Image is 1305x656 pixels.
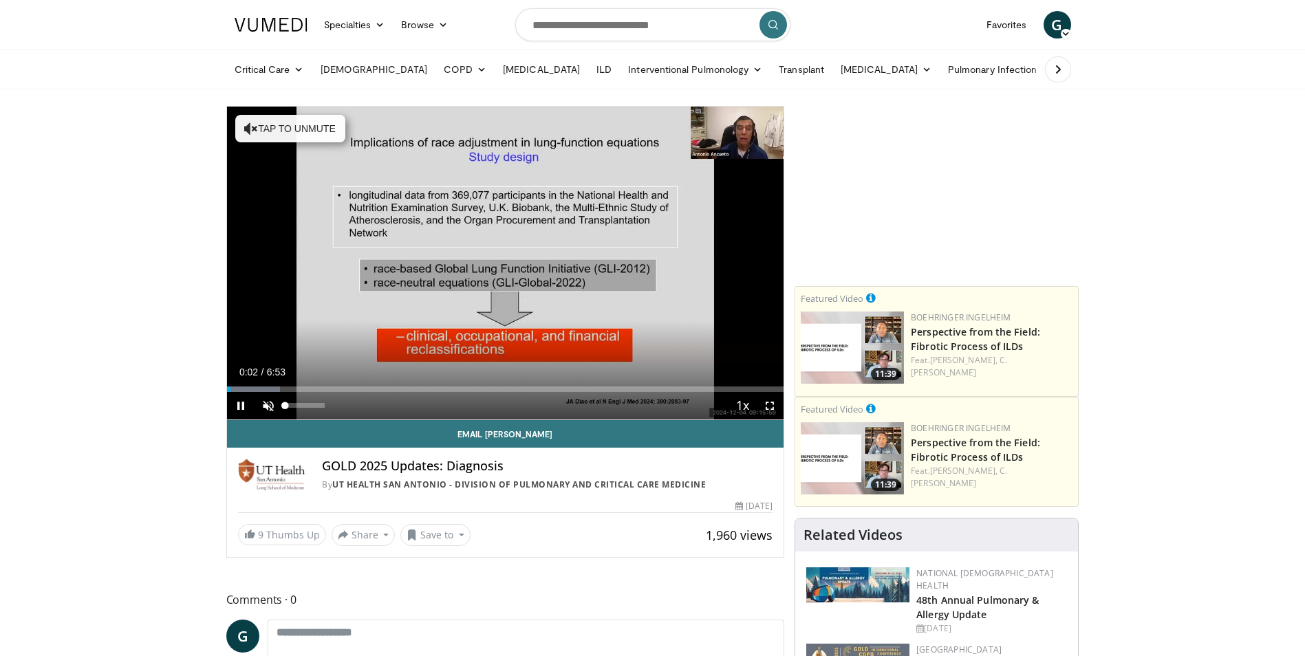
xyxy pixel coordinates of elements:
[267,367,285,378] span: 6:53
[911,465,1072,490] div: Feat.
[332,524,396,546] button: Share
[285,403,325,408] div: Volume Level
[238,459,306,492] img: UT Health San Antonio - Division of Pulmonary and Critical Care Medicine
[322,479,773,491] div: By
[756,392,784,419] button: Fullscreen
[871,479,900,491] span: 11:39
[235,18,308,32] img: VuMedi Logo
[911,436,1040,463] a: Perspective from the Field: Fibrotic Process of ILDs
[911,354,1007,378] a: C. [PERSON_NAME]
[1044,11,1071,39] a: G
[916,593,1039,621] a: 48th Annual Pulmonary & Allergy Update
[801,422,904,494] img: 0d260a3c-dea8-4d46-9ffd-2859801fb613.png.150x105_q85_crop-smart_upscale.png
[916,622,1067,635] div: [DATE]
[806,567,909,602] img: b90f5d12-84c1-472e-b843-5cad6c7ef911.jpg.150x105_q85_autocrop_double_scale_upscale_version-0.2.jpg
[834,106,1040,278] iframe: Advertisement
[911,465,1007,489] a: C. [PERSON_NAME]
[911,422,1011,434] a: Boehringer Ingelheim
[238,524,326,545] a: 9 Thumbs Up
[916,644,1002,655] a: [GEOGRAPHIC_DATA]
[226,620,259,653] a: G
[322,459,773,474] h4: GOLD 2025 Updates: Diagnosis
[316,11,393,39] a: Specialties
[261,367,264,378] span: /
[239,367,258,378] span: 0:02
[916,567,1053,591] a: National [DEMOGRAPHIC_DATA] Health
[940,56,1059,83] a: Pulmonary Infection
[312,56,435,83] a: [DEMOGRAPHIC_DATA]
[832,56,940,83] a: [MEDICAL_DATA]
[227,386,784,392] div: Progress Bar
[801,311,904,384] img: 0d260a3c-dea8-4d46-9ffd-2859801fb613.png.150x105_q85_crop-smart_upscale.png
[801,292,863,305] small: Featured Video
[235,115,345,142] button: Tap to unmute
[911,354,1072,379] div: Feat.
[804,527,903,543] h4: Related Videos
[515,8,790,41] input: Search topics, interventions
[620,56,770,83] a: Interventional Pulmonology
[255,392,282,419] button: Unmute
[227,107,784,420] video-js: Video Player
[930,354,997,366] a: [PERSON_NAME],
[226,591,785,609] span: Comments 0
[871,368,900,380] span: 11:39
[930,465,997,477] a: [PERSON_NAME],
[258,528,263,541] span: 9
[801,403,863,415] small: Featured Video
[729,392,756,419] button: Playback Rate
[393,11,456,39] a: Browse
[770,56,832,83] a: Transplant
[495,56,588,83] a: [MEDICAL_DATA]
[227,420,784,448] a: Email [PERSON_NAME]
[435,56,495,83] a: COPD
[226,56,312,83] a: Critical Care
[588,56,620,83] a: ILD
[400,524,471,546] button: Save to
[332,479,706,490] a: UT Health San Antonio - Division of Pulmonary and Critical Care Medicine
[706,527,773,543] span: 1,960 views
[735,500,773,512] div: [DATE]
[227,392,255,419] button: Pause
[978,11,1035,39] a: Favorites
[911,311,1011,323] a: Boehringer Ingelheim
[911,325,1040,353] a: Perspective from the Field: Fibrotic Process of ILDs
[801,422,904,494] a: 11:39
[801,311,904,384] a: 11:39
